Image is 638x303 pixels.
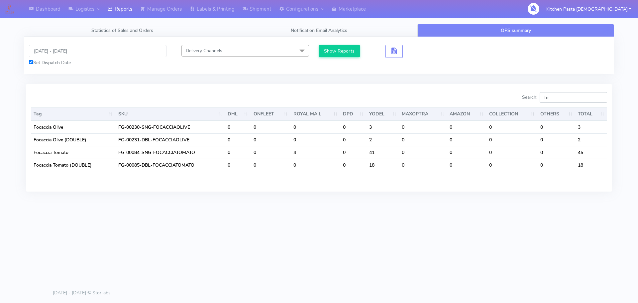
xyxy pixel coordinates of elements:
[522,92,607,103] label: Search:
[251,159,291,171] td: 0
[501,27,531,34] span: OPS summary
[116,121,225,133] td: FG-00230-SNG-FOCACCIAOLIVE
[538,133,575,146] td: 0
[399,159,447,171] td: 0
[29,45,166,57] input: Pick the Daterange
[29,59,166,66] div: Set Dispatch Date
[447,146,486,159] td: 0
[447,121,486,133] td: 0
[399,146,447,159] td: 0
[399,121,447,133] td: 0
[291,107,340,121] th: ROYAL MAIL : activate to sort column ascending
[251,121,291,133] td: 0
[31,133,116,146] td: Focaccia Olive (DOUBLE)
[225,133,251,146] td: 0
[367,107,399,121] th: YODEL : activate to sort column ascending
[291,146,340,159] td: 4
[225,121,251,133] td: 0
[116,107,225,121] th: SKU: activate to sort column ascending
[340,107,367,121] th: DPD : activate to sort column ascending
[186,48,222,54] span: Delivery Channels
[486,159,537,171] td: 0
[251,146,291,159] td: 0
[319,45,360,57] button: Show Reports
[225,107,251,121] th: DHL : activate to sort column ascending
[486,121,537,133] td: 0
[24,24,614,37] ul: Tabs
[538,159,575,171] td: 0
[367,159,399,171] td: 18
[538,146,575,159] td: 0
[291,121,340,133] td: 0
[31,146,116,159] td: Focaccia Tomato
[447,107,486,121] th: AMAZON : activate to sort column ascending
[31,121,116,133] td: Focaccia Olive
[251,133,291,146] td: 0
[291,133,340,146] td: 0
[291,159,340,171] td: 0
[340,146,367,159] td: 0
[116,159,225,171] td: FG-00085-DBL-FOCACCIATOMATO
[367,133,399,146] td: 2
[291,27,347,34] span: Notification Email Analytics
[447,159,486,171] td: 0
[575,159,607,171] td: 18
[116,133,225,146] td: FG-00231-DBL-FOCACCIAOLIVE
[225,146,251,159] td: 0
[575,133,607,146] td: 2
[116,146,225,159] td: FG-00084-SNG-FOCACCIATOMATO
[367,121,399,133] td: 3
[31,159,116,171] td: Focaccia Tomato (DOUBLE)
[251,107,291,121] th: ONFLEET : activate to sort column ascending
[486,107,537,121] th: COLLECTION : activate to sort column ascending
[399,133,447,146] td: 0
[486,146,537,159] td: 0
[538,121,575,133] td: 0
[575,121,607,133] td: 3
[538,107,575,121] th: OTHERS : activate to sort column ascending
[367,146,399,159] td: 41
[31,107,116,121] th: Tag: activate to sort column descending
[575,146,607,159] td: 45
[225,159,251,171] td: 0
[399,107,447,121] th: MAXOPTRA : activate to sort column ascending
[340,133,367,146] td: 0
[540,92,607,103] input: Search:
[340,121,367,133] td: 0
[541,2,636,16] button: Kitchen Pasta [DEMOGRAPHIC_DATA]
[340,159,367,171] td: 0
[486,133,537,146] td: 0
[575,107,607,121] th: TOTAL : activate to sort column ascending
[91,27,153,34] span: Statistics of Sales and Orders
[447,133,486,146] td: 0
